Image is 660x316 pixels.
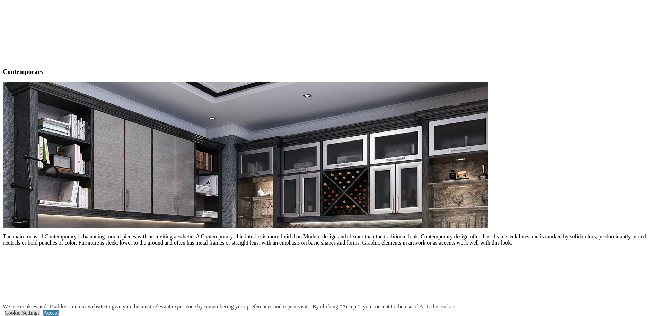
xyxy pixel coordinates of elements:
[3,233,657,246] p: The main focus of Contemporary is balancing formal pieces with an inviting aesthetic. A Contempor...
[3,304,458,310] div: We use cookies and IP address on our website to give you the most relevant experience by remember...
[5,310,40,316] a: Cookie Settings
[43,310,59,316] a: Accept
[3,68,657,76] h3: Contemporary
